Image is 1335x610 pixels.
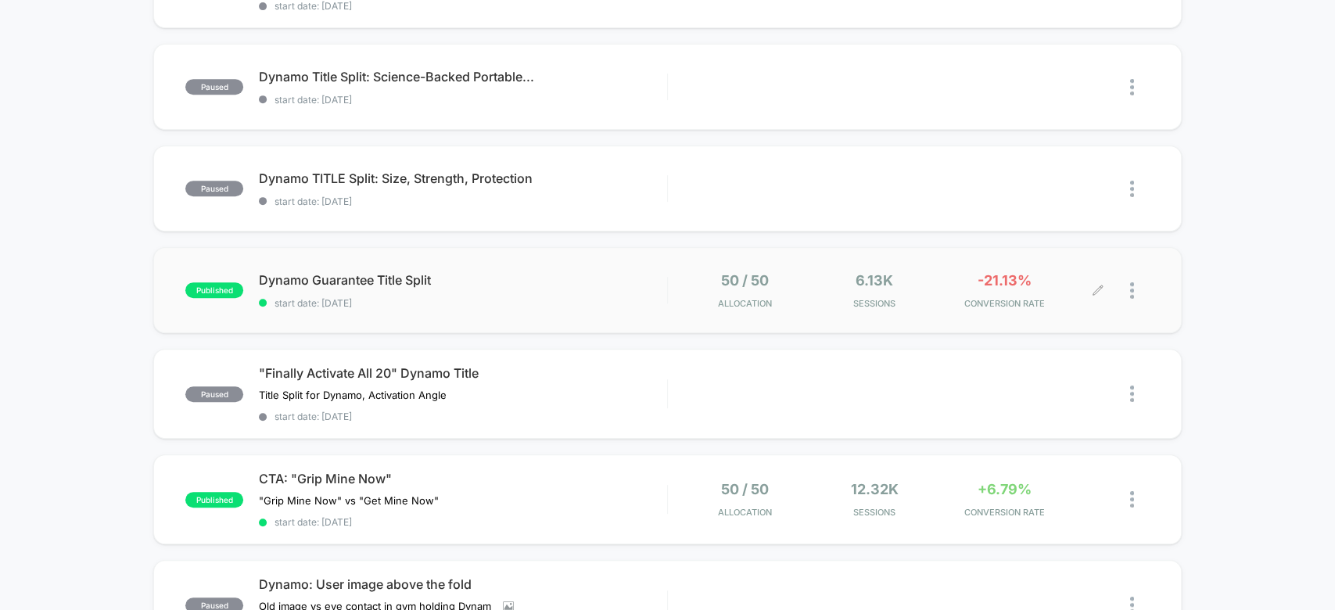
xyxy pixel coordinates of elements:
span: Dynamo: User image above the fold [259,576,666,592]
img: close [1130,79,1134,95]
img: close [1130,282,1134,299]
span: 6.13k [856,272,893,289]
span: -21.13% [978,272,1032,289]
span: Dynamo Title Split: Science-Backed Portable... [259,69,666,84]
span: Sessions [813,298,935,309]
span: published [185,282,243,298]
span: Allocation [718,507,772,518]
span: "Grip Mine Now" vs "Get Mine Now" [259,494,439,507]
span: start date: [DATE] [259,411,666,422]
span: "Finally Activate All 20" Dynamo Title [259,365,666,381]
span: +6.79% [978,481,1032,497]
span: CONVERSION RATE [943,298,1065,309]
span: Dynamo Guarantee Title Split [259,272,666,288]
span: CONVERSION RATE [943,507,1065,518]
img: close [1130,181,1134,197]
span: 50 / 50 [721,272,769,289]
img: close [1130,491,1134,508]
span: 50 / 50 [721,481,769,497]
span: Title Split for Dynamo, Activation Angle [259,389,447,401]
span: CTA: "Grip Mine Now" [259,471,666,486]
span: start date: [DATE] [259,196,666,207]
span: Allocation [718,298,772,309]
span: 12.32k [851,481,899,497]
span: paused [185,386,243,402]
span: start date: [DATE] [259,297,666,309]
span: Dynamo TITLE Split: Size, Strength, Protection [259,170,666,186]
span: paused [185,79,243,95]
span: Sessions [813,507,935,518]
span: start date: [DATE] [259,94,666,106]
img: close [1130,386,1134,402]
span: start date: [DATE] [259,516,666,528]
span: published [185,492,243,508]
span: paused [185,181,243,196]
